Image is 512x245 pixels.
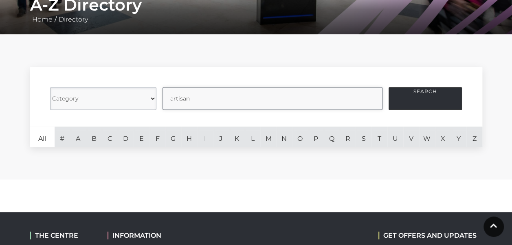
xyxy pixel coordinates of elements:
[356,127,371,147] a: S
[163,87,382,110] input: Search for a brand
[229,127,245,147] a: K
[378,232,477,239] h2: GET OFFERS AND UPDATES
[403,127,419,147] a: V
[260,127,276,147] a: M
[181,127,197,147] a: H
[149,127,165,147] a: F
[371,127,387,147] a: T
[30,232,95,239] h2: THE CENTRE
[165,127,181,147] a: G
[70,127,86,147] a: A
[324,127,340,147] a: Q
[134,127,149,147] a: E
[102,127,118,147] a: C
[108,232,211,239] h2: INFORMATION
[419,127,435,147] a: W
[57,15,90,23] a: Directory
[466,127,482,147] a: Z
[340,127,356,147] a: R
[213,127,229,147] a: J
[308,127,324,147] a: P
[292,127,308,147] a: O
[197,127,213,147] a: I
[389,87,462,110] button: Search
[55,127,70,147] a: #
[276,127,292,147] a: N
[435,127,451,147] a: X
[30,15,55,23] a: Home
[86,127,102,147] a: B
[451,127,467,147] a: Y
[30,127,55,147] a: All
[245,127,261,147] a: L
[387,127,403,147] a: U
[118,127,134,147] a: D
